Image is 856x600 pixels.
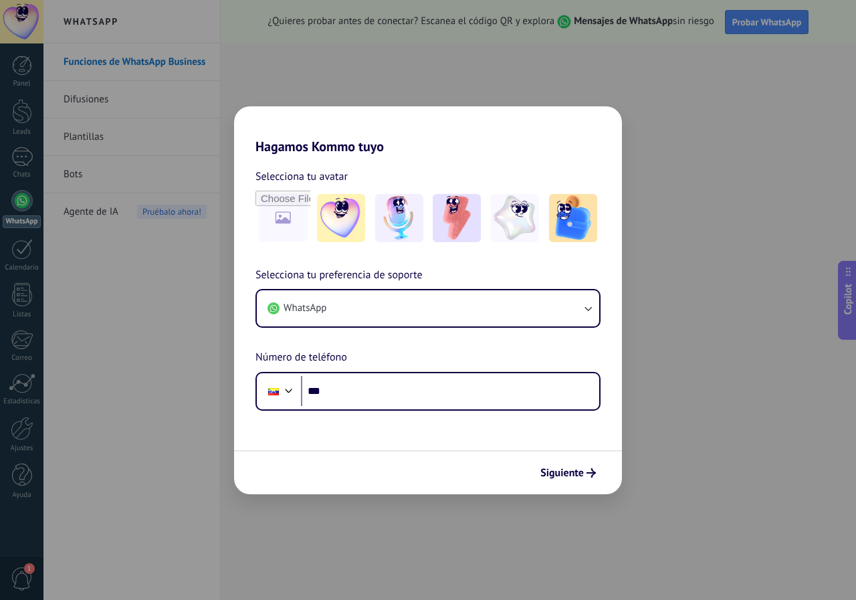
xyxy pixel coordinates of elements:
img: -5.jpeg [549,194,597,242]
button: Siguiente [534,462,602,484]
img: -1.jpeg [317,194,365,242]
img: -3.jpeg [433,194,481,242]
span: WhatsApp [284,302,326,315]
span: Selecciona tu preferencia de soporte [255,267,423,284]
div: Venezuela: + 58 [261,377,286,405]
img: -4.jpeg [491,194,539,242]
span: Siguiente [540,468,584,478]
button: WhatsApp [257,290,599,326]
h2: Hagamos Kommo tuyo [234,106,622,155]
span: Número de teléfono [255,349,347,367]
span: Selecciona tu avatar [255,168,348,185]
img: -2.jpeg [375,194,423,242]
